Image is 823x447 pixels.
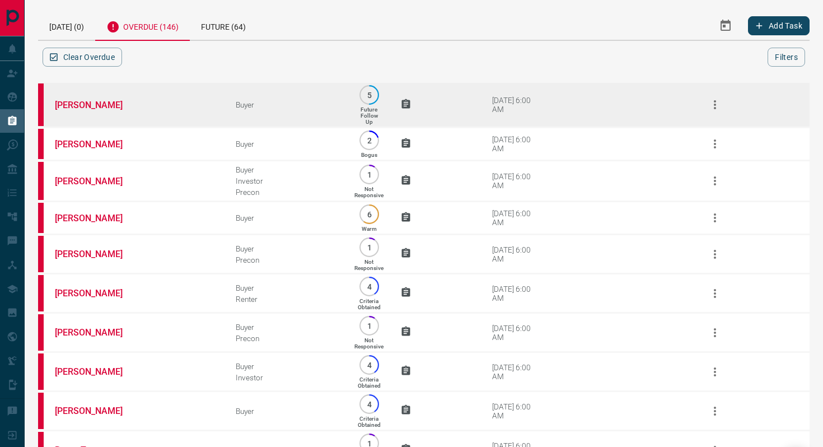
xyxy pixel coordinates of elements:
div: [DATE] (0) [38,11,95,40]
div: property.ca [38,83,44,126]
div: [DATE] 6:00 AM [492,402,540,420]
p: Not Responsive [354,259,384,271]
a: [PERSON_NAME] [55,288,139,299]
button: Select Date Range [712,12,739,39]
div: Buyer [236,283,338,292]
a: [PERSON_NAME] [55,249,139,259]
div: property.ca [38,393,44,429]
a: [PERSON_NAME] [55,327,139,338]
p: 1 [365,243,373,252]
div: [DATE] 6:00 AM [492,285,540,302]
div: property.ca [38,129,44,159]
p: Criteria Obtained [358,298,381,310]
button: Clear Overdue [43,48,122,67]
div: property.ca [38,314,44,351]
div: [DATE] 6:00 AM [492,324,540,342]
div: property.ca [38,203,44,233]
button: Filters [768,48,805,67]
p: 4 [365,400,373,408]
div: Buyer [236,244,338,253]
p: Warm [362,226,377,232]
div: property.ca [38,236,44,272]
p: Not Responsive [354,186,384,198]
p: 2 [365,136,373,145]
div: [DATE] 6:00 AM [492,209,540,227]
div: Precon [236,334,338,343]
div: Buyer [236,100,338,109]
div: Future (64) [190,11,257,40]
p: Criteria Obtained [358,376,381,389]
a: [PERSON_NAME] [55,139,139,150]
div: [DATE] 6:00 AM [492,245,540,263]
p: Bogus [361,152,377,158]
a: [PERSON_NAME] [55,100,139,110]
p: 4 [365,282,373,291]
p: Criteria Obtained [358,416,381,428]
p: 6 [365,210,373,218]
a: [PERSON_NAME] [55,213,139,223]
a: [PERSON_NAME] [55,406,139,416]
div: Investor [236,176,338,185]
button: Add Task [748,16,810,35]
div: Investor [236,373,338,382]
p: Not Responsive [354,337,384,350]
div: Overdue (146) [95,11,190,41]
a: [PERSON_NAME] [55,366,139,377]
div: [DATE] 6:00 AM [492,135,540,153]
div: property.ca [38,162,44,200]
div: Buyer [236,213,338,222]
div: Precon [236,255,338,264]
p: 1 [365,322,373,330]
div: Buyer [236,362,338,371]
div: property.ca [38,353,44,390]
div: [DATE] 6:00 AM [492,96,540,114]
div: [DATE] 6:00 AM [492,172,540,190]
div: Buyer [236,165,338,174]
div: property.ca [38,275,44,311]
p: 5 [365,91,373,99]
div: Buyer [236,407,338,416]
p: 4 [365,361,373,369]
p: 1 [365,170,373,179]
div: Buyer [236,323,338,332]
p: Future Follow Up [361,106,378,125]
div: [DATE] 6:00 AM [492,363,540,381]
div: Buyer [236,139,338,148]
div: Renter [236,295,338,304]
a: [PERSON_NAME] [55,176,139,187]
div: Precon [236,188,338,197]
